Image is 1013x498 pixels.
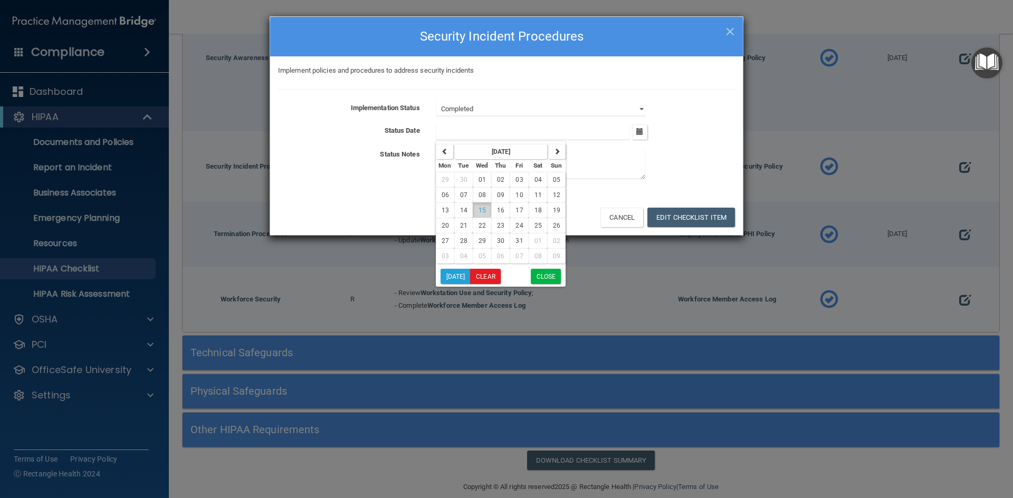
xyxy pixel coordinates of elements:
span: 05 [479,252,486,260]
button: 12 [547,187,566,202]
span: 18 [534,207,542,214]
span: 09 [553,252,560,260]
small: Wednesday [476,162,488,169]
button: 26 [547,218,566,233]
button: 05 [473,248,491,263]
button: 25 [529,218,547,233]
button: 08 [529,248,547,263]
span: 14 [460,207,467,214]
span: 08 [479,191,486,199]
span: 07 [460,191,467,199]
button: 31 [510,233,528,248]
span: 26 [553,222,560,229]
button: Cancel [600,208,643,227]
button: [DATE] [441,269,471,284]
button: 29 [473,233,491,248]
span: 01 [534,237,542,245]
span: 21 [460,222,467,229]
strong: [DATE] [492,148,511,155]
button: 20 [436,218,454,233]
h4: Security Incident Procedures [278,25,735,48]
span: 06 [497,252,504,260]
button: 03 [436,248,454,263]
span: 03 [442,252,449,260]
span: 06 [442,191,449,199]
button: 14 [454,202,473,218]
button: 03 [510,172,528,187]
span: 17 [515,207,523,214]
button: 16 [491,202,510,218]
button: 24 [510,218,528,233]
span: 25 [534,222,542,229]
small: Tuesday [458,162,469,169]
button: 09 [491,187,510,202]
button: Clear [470,269,501,284]
small: Monday [438,162,451,169]
span: 03 [515,176,523,183]
button: 29 [436,172,454,187]
button: 02 [491,172,510,187]
span: 15 [479,207,486,214]
span: 04 [534,176,542,183]
b: Status Notes [380,150,419,158]
span: 29 [442,176,449,183]
span: 05 [553,176,560,183]
small: Saturday [533,162,542,169]
span: × [725,19,735,41]
span: 27 [442,237,449,245]
button: 27 [436,233,454,248]
button: 08 [473,187,491,202]
span: 30 [497,237,504,245]
span: 30 [460,176,467,183]
button: 01 [473,172,491,187]
span: 16 [497,207,504,214]
small: Thursday [495,162,506,169]
button: 10 [510,187,528,202]
span: 07 [515,252,523,260]
span: 28 [460,237,467,245]
span: 22 [479,222,486,229]
button: 07 [454,187,473,202]
button: 11 [529,187,547,202]
span: 12 [553,191,560,199]
span: 13 [442,207,449,214]
span: 19 [553,207,560,214]
b: Implementation Status [351,104,420,112]
button: 30 [454,172,473,187]
span: 01 [479,176,486,183]
span: 08 [534,252,542,260]
span: 02 [553,237,560,245]
span: 29 [479,237,486,245]
button: 15 [473,202,491,218]
button: 07 [510,248,528,263]
span: 24 [515,222,523,229]
button: 21 [454,218,473,233]
button: 23 [491,218,510,233]
button: 13 [436,202,454,218]
button: 18 [529,202,547,218]
span: 09 [497,191,504,199]
span: 11 [534,191,542,199]
span: 31 [515,237,523,245]
span: 04 [460,252,467,260]
div: Implement policies and procedures to address security incidents [270,64,743,77]
button: 22 [473,218,491,233]
span: 20 [442,222,449,229]
button: 28 [454,233,473,248]
b: Status Date [385,126,420,134]
button: 06 [436,187,454,202]
button: 19 [547,202,566,218]
small: Sunday [551,162,562,169]
button: 04 [454,248,473,263]
button: 30 [491,233,510,248]
button: 05 [547,172,566,187]
button: 02 [547,233,566,248]
span: 23 [497,222,504,229]
button: 09 [547,248,566,263]
small: Friday [515,162,523,169]
button: 04 [529,172,547,187]
span: 10 [515,191,523,199]
button: Edit Checklist Item [647,208,735,227]
button: Open Resource Center [971,47,1002,79]
button: 17 [510,202,528,218]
